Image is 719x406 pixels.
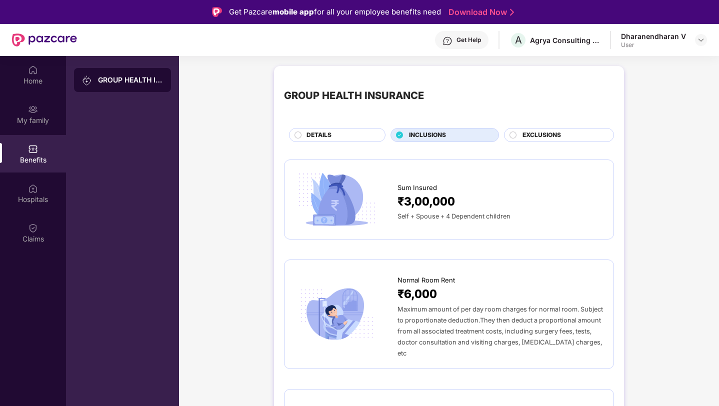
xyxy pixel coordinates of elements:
span: Maximum amount of per day room charges for normal room. Subject to proportionate deduction.They t... [397,305,603,357]
span: Sum Insured [397,182,437,192]
div: GROUP HEALTH INSURANCE [284,88,424,103]
span: EXCLUSIONS [522,130,561,140]
div: Dharanendharan V [621,31,686,41]
img: svg+xml;base64,PHN2ZyBpZD0iSG9tZSIgeG1sbnM9Imh0dHA6Ly93d3cudzMub3JnLzIwMDAvc3ZnIiB3aWR0aD0iMjAiIG... [28,65,38,75]
img: icon [294,285,379,344]
span: DETAILS [306,130,331,140]
img: Logo [212,7,222,17]
span: A [515,34,522,46]
div: GROUP HEALTH INSURANCE [98,75,163,85]
img: svg+xml;base64,PHN2ZyB3aWR0aD0iMjAiIGhlaWdodD0iMjAiIHZpZXdCb3g9IjAgMCAyMCAyMCIgZmlsbD0ibm9uZSIgeG... [28,104,38,114]
span: INCLUSIONS [409,130,446,140]
div: Get Pazcare for all your employee benefits need [229,6,441,18]
img: svg+xml;base64,PHN2ZyB3aWR0aD0iMjAiIGhlaWdodD0iMjAiIHZpZXdCb3g9IjAgMCAyMCAyMCIgZmlsbD0ibm9uZSIgeG... [82,75,92,85]
div: User [621,41,686,49]
img: svg+xml;base64,PHN2ZyBpZD0iSG9zcGl0YWxzIiB4bWxucz0iaHR0cDovL3d3dy53My5vcmcvMjAwMC9zdmciIHdpZHRoPS... [28,183,38,193]
img: svg+xml;base64,PHN2ZyBpZD0iQmVuZWZpdHMiIHhtbG5zPSJodHRwOi8vd3d3LnczLm9yZy8yMDAwL3N2ZyIgd2lkdGg9Ij... [28,144,38,154]
div: Get Help [456,36,481,44]
span: ₹6,000 [397,285,437,303]
span: ₹3,00,000 [397,192,455,210]
span: Normal Room Rent [397,275,455,285]
img: New Pazcare Logo [12,33,77,46]
strong: mobile app [272,7,314,16]
img: svg+xml;base64,PHN2ZyBpZD0iQ2xhaW0iIHhtbG5zPSJodHRwOi8vd3d3LnczLm9yZy8yMDAwL3N2ZyIgd2lkdGg9IjIwIi... [28,223,38,233]
img: svg+xml;base64,PHN2ZyBpZD0iRHJvcGRvd24tMzJ4MzIiIHhtbG5zPSJodHRwOi8vd3d3LnczLm9yZy8yMDAwL3N2ZyIgd2... [697,36,705,44]
img: icon [294,170,379,229]
span: Self + Spouse + 4 Dependent children [397,212,510,220]
div: Agrya Consulting Private Limited [530,35,600,45]
img: svg+xml;base64,PHN2ZyBpZD0iSGVscC0zMngzMiIgeG1sbnM9Imh0dHA6Ly93d3cudzMub3JnLzIwMDAvc3ZnIiB3aWR0aD... [442,36,452,46]
img: Stroke [510,7,514,17]
a: Download Now [448,7,511,17]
